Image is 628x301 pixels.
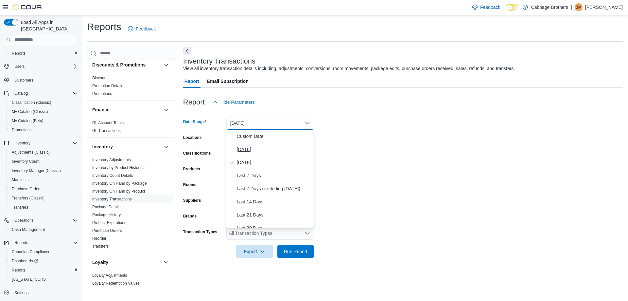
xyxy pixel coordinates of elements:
[9,99,54,106] a: Classification (Classic)
[9,117,78,125] span: My Catalog (Beta)
[92,106,110,113] h3: Finance
[236,245,273,258] button: Export
[506,4,519,11] input: Dark Mode
[9,49,28,57] a: Reports
[14,218,34,223] span: Operations
[237,132,311,140] span: Custom Date
[9,185,78,193] span: Purchase Orders
[92,181,147,186] span: Inventory On Hand by Package
[92,213,121,217] a: Package History
[480,4,500,10] span: Feedback
[9,194,78,202] span: Transfers (Classic)
[9,176,31,184] a: Manifests
[162,143,170,151] button: Inventory
[226,130,314,228] div: Select listbox
[9,176,78,184] span: Manifests
[92,181,147,186] a: Inventory On Hand by Package
[92,143,161,150] button: Inventory
[14,240,28,245] span: Reports
[183,229,217,235] label: Transaction Types
[92,173,133,178] a: Inventory Count Details
[9,158,78,165] span: Inventory Count
[12,139,33,147] button: Inventory
[9,148,52,156] a: Adjustments (Classic)
[92,228,122,233] a: Purchase Orders
[237,198,311,206] span: Last 14 Days
[12,159,40,164] span: Inventory Count
[240,245,269,258] span: Export
[92,273,127,278] span: Loyalty Adjustments
[12,63,27,70] button: Users
[92,281,140,286] span: Loyalty Redemption Values
[237,172,311,179] span: Last 7 Days
[9,226,47,234] a: Cash Management
[9,203,31,211] a: Transfers
[183,166,200,172] label: Products
[7,275,80,284] button: [US_STATE] CCRS
[12,89,30,97] button: Catalog
[87,272,175,290] div: Loyalty
[92,220,126,225] span: Product Expirations
[92,75,110,81] span: Discounts
[1,89,80,98] button: Catalog
[12,118,44,123] span: My Catalog (Beta)
[9,257,78,265] span: Dashboards
[92,165,146,170] a: Inventory by Product Historical
[162,61,170,69] button: Discounts & Promotions
[92,244,109,249] span: Transfers
[277,245,314,258] button: Run Report
[183,198,201,203] label: Suppliers
[92,236,106,241] span: Reorder
[9,194,47,202] a: Transfers (Classic)
[237,185,311,193] span: Last 7 Days (excluding [DATE])
[92,204,121,210] span: Package Details
[12,139,78,147] span: Inventory
[7,166,80,175] button: Inventory Manager (Classic)
[92,121,124,125] a: GL Account Totals
[183,135,202,140] label: Locations
[12,76,36,84] a: Customers
[7,184,80,194] button: Purchase Orders
[92,62,146,68] h3: Discounts & Promotions
[9,126,34,134] a: Promotions
[7,247,80,256] button: Canadian Compliance
[12,51,26,56] span: Reports
[237,159,311,166] span: [DATE]
[7,256,80,266] a: Dashboards
[571,3,572,11] p: |
[9,49,78,57] span: Reports
[12,289,78,297] span: Settings
[136,26,156,32] span: Feedback
[12,239,78,247] span: Reports
[237,145,311,153] span: [DATE]
[305,231,310,236] button: Open list of options
[12,249,50,254] span: Canadian Compliance
[12,168,61,173] span: Inventory Manager (Classic)
[92,91,112,96] a: Promotions
[9,266,78,274] span: Reports
[12,205,28,210] span: Transfers
[92,143,113,150] h3: Inventory
[9,167,63,175] a: Inventory Manager (Classic)
[1,288,80,297] button: Settings
[7,98,80,107] button: Classification (Classic)
[9,148,78,156] span: Adjustments (Classic)
[184,75,199,88] span: Report
[92,128,121,133] a: GL Transactions
[18,19,78,32] span: Load All Apps in [GEOGRAPHIC_DATA]
[92,189,145,194] span: Inventory On Hand by Product
[210,96,257,109] button: Hide Parameters
[92,157,131,162] span: Inventory Adjustments
[7,225,80,234] button: Cash Management
[12,63,78,70] span: Users
[9,248,53,256] a: Canadian Compliance
[183,47,191,55] button: Next
[470,1,503,14] a: Feedback
[9,99,78,106] span: Classification (Classic)
[92,259,108,266] h3: Loyalty
[12,277,46,282] span: [US_STATE] CCRS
